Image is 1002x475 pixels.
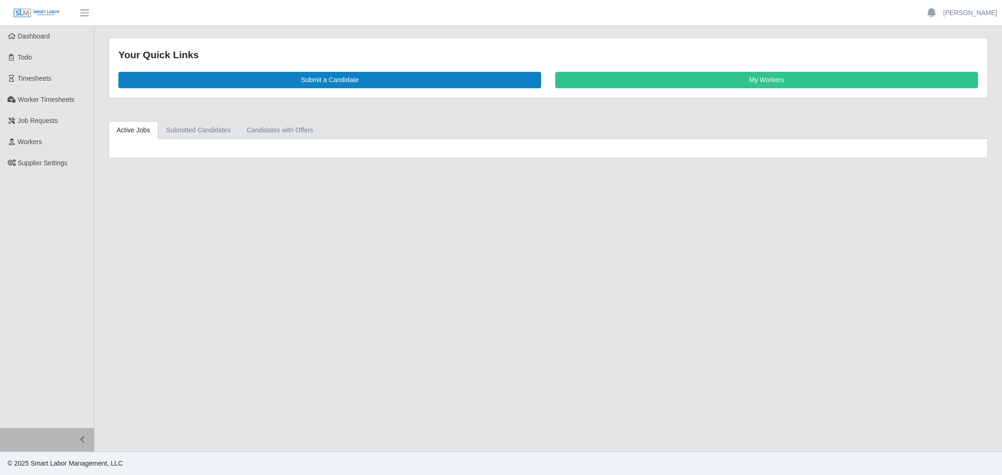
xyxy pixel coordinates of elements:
span: Dashboard [18,32,50,40]
a: Active Jobs [109,121,158,139]
a: [PERSON_NAME] [943,8,997,18]
span: Job Requests [18,117,58,124]
img: SLM Logo [13,8,60,18]
span: Timesheets [18,75,52,82]
a: Candidates with Offers [239,121,321,139]
a: Submit a Candidate [118,72,541,88]
a: My Workers [555,72,978,88]
a: Submitted Candidates [158,121,239,139]
span: © 2025 Smart Labor Management, LLC [8,460,123,467]
div: Your Quick Links [118,47,978,62]
span: Workers [18,138,42,146]
span: Worker Timesheets [18,96,74,103]
span: Todo [18,54,32,61]
span: Supplier Settings [18,159,68,167]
